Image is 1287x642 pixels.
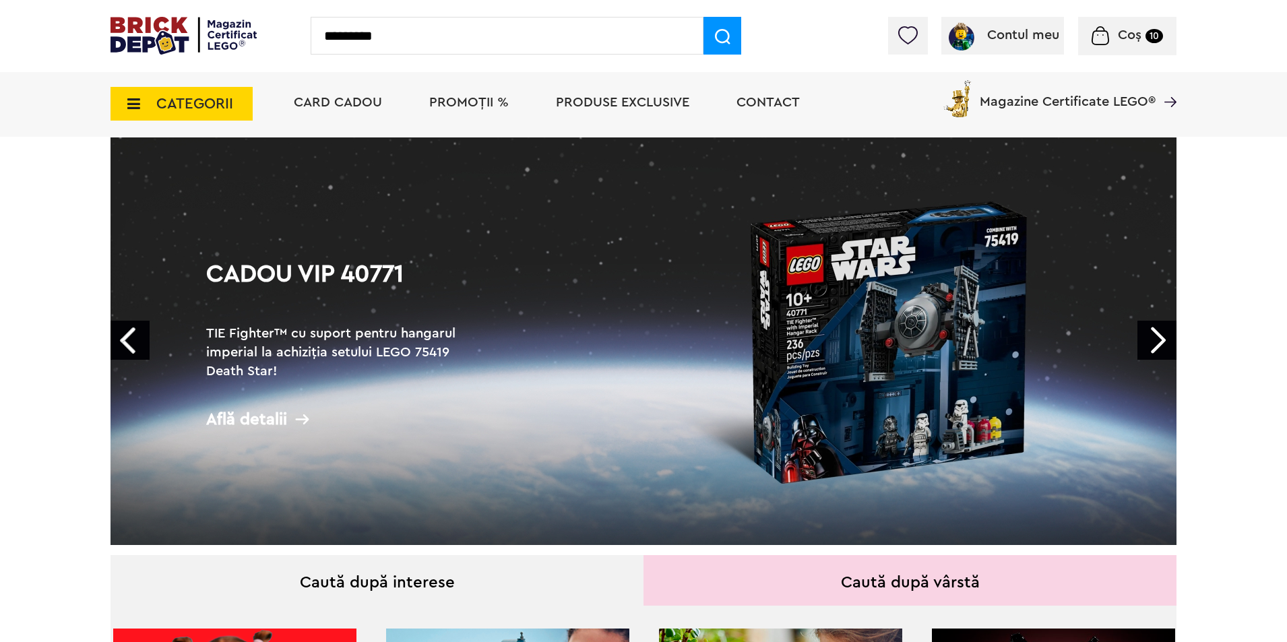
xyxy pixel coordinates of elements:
[947,28,1059,42] a: Contul meu
[206,411,476,428] div: Află detalii
[429,96,509,109] a: PROMOȚII %
[206,262,476,311] h1: Cadou VIP 40771
[1118,28,1141,42] span: Coș
[736,96,800,109] a: Contact
[111,555,643,606] div: Caută după interese
[987,28,1059,42] span: Contul meu
[643,555,1176,606] div: Caută după vârstă
[111,137,1176,545] a: Cadou VIP 40771TIE Fighter™ cu suport pentru hangarul imperial la achiziția setului LEGO 75419 De...
[111,321,150,360] a: Prev
[294,96,382,109] a: Card Cadou
[980,77,1156,108] span: Magazine Certificate LEGO®
[156,96,233,111] span: CATEGORII
[1156,77,1176,91] a: Magazine Certificate LEGO®
[556,96,689,109] a: Produse exclusive
[1137,321,1176,360] a: Next
[206,324,476,381] h2: TIE Fighter™ cu suport pentru hangarul imperial la achiziția setului LEGO 75419 Death Star!
[1145,29,1163,43] small: 10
